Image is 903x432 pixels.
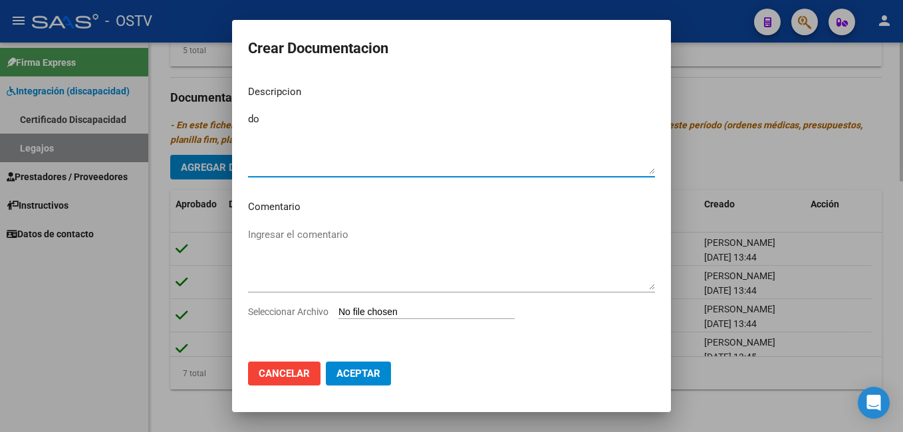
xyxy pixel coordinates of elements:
[336,368,380,379] span: Aceptar
[248,84,655,100] p: Descripcion
[248,362,321,385] button: Cancelar
[248,306,328,317] span: Seleccionar Archivo
[326,362,391,385] button: Aceptar
[248,36,655,61] h2: Crear Documentacion
[858,387,890,419] div: Open Intercom Messenger
[248,199,655,215] p: Comentario
[259,368,310,379] span: Cancelar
